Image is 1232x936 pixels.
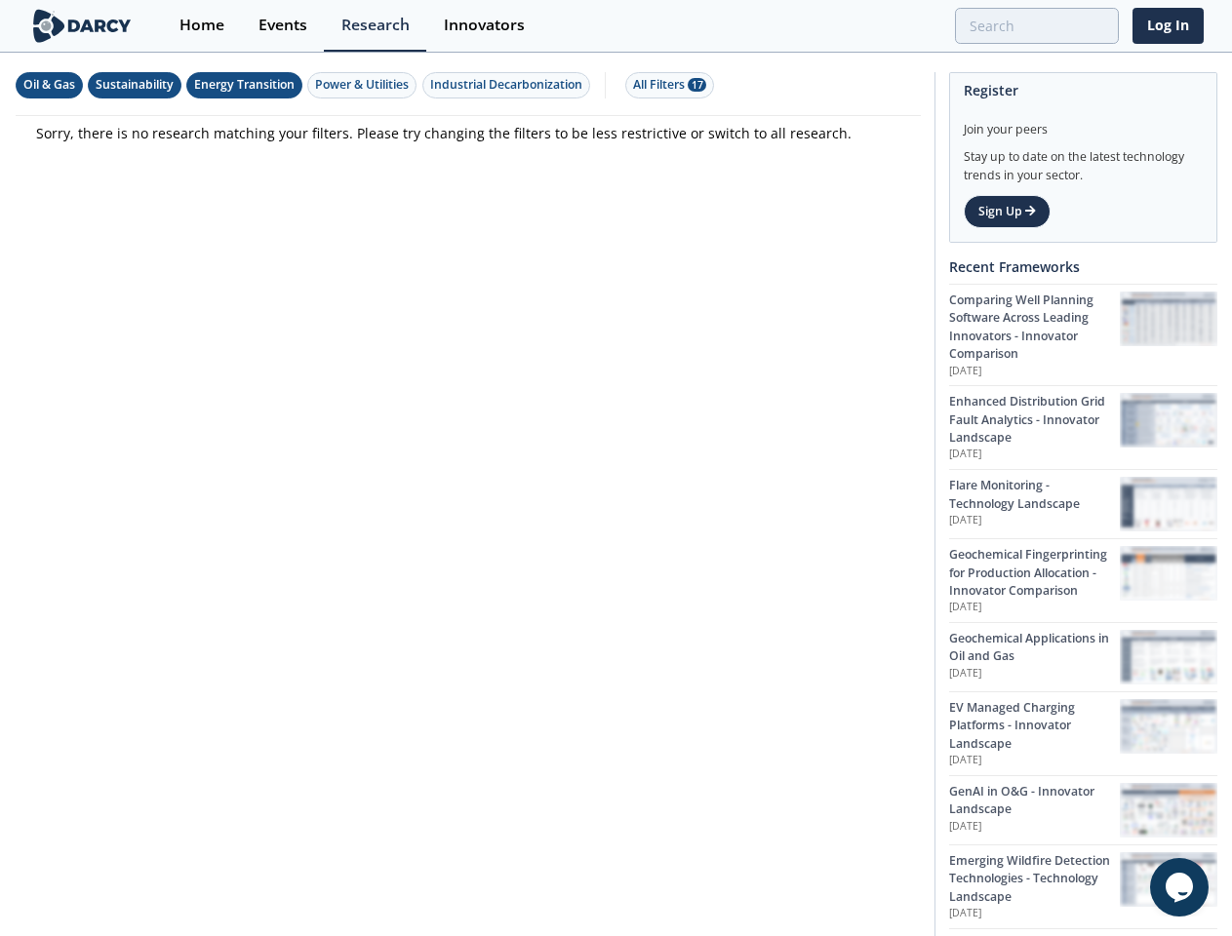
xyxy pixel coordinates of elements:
p: [DATE] [949,513,1120,528]
span: 17 [688,78,706,92]
button: Sustainability [88,72,181,98]
a: Geochemical Applications in Oil and Gas [DATE] Geochemical Applications in Oil and Gas preview [949,622,1217,691]
img: logo-wide.svg [29,9,136,43]
a: Comparing Well Planning Software Across Leading Innovators - Innovator Comparison [DATE] Comparin... [949,284,1217,385]
div: Flare Monitoring - Technology Landscape [949,477,1120,513]
button: Oil & Gas [16,72,83,98]
div: Research [341,18,410,33]
div: Geochemical Fingerprinting for Production Allocation - Innovator Comparison [949,546,1120,600]
div: Industrial Decarbonization [430,76,582,94]
div: Stay up to date on the latest technology trends in your sector. [964,138,1203,184]
a: EV Managed Charging Platforms - Innovator Landscape [DATE] EV Managed Charging Platforms - Innova... [949,691,1217,775]
button: Energy Transition [186,72,302,98]
div: Home [179,18,224,33]
div: Join your peers [964,107,1203,138]
a: Sign Up [964,195,1051,228]
div: Sustainability [96,76,174,94]
div: Oil & Gas [23,76,75,94]
div: Energy Transition [194,76,295,94]
button: All Filters 17 [625,72,714,98]
button: Power & Utilities [307,72,417,98]
a: Enhanced Distribution Grid Fault Analytics - Innovator Landscape [DATE] Enhanced Distribution Gri... [949,385,1217,469]
div: Comparing Well Planning Software Across Leading Innovators - Innovator Comparison [949,292,1120,364]
div: All Filters [633,76,706,94]
div: Innovators [444,18,525,33]
a: Geochemical Fingerprinting for Production Allocation - Innovator Comparison [DATE] Geochemical Fi... [949,538,1217,622]
div: Events [258,18,307,33]
div: Register [964,73,1203,107]
a: Flare Monitoring - Technology Landscape [DATE] Flare Monitoring - Technology Landscape preview [949,469,1217,538]
div: Geochemical Applications in Oil and Gas [949,630,1120,666]
p: [DATE] [949,600,1120,615]
button: Industrial Decarbonization [422,72,590,98]
div: GenAI in O&G - Innovator Landscape [949,783,1120,819]
p: [DATE] [949,819,1120,835]
div: Emerging Wildfire Detection Technologies - Technology Landscape [949,852,1120,906]
p: [DATE] [949,906,1120,921]
div: EV Managed Charging Platforms - Innovator Landscape [949,699,1120,753]
p: [DATE] [949,666,1120,682]
a: GenAI in O&G - Innovator Landscape [DATE] GenAI in O&G - Innovator Landscape preview [949,775,1217,844]
div: Power & Utilities [315,76,409,94]
p: [DATE] [949,364,1120,379]
p: [DATE] [949,447,1120,462]
div: Enhanced Distribution Grid Fault Analytics - Innovator Landscape [949,393,1120,447]
p: Sorry, there is no research matching your filters. Please try changing the filters to be less res... [36,123,900,143]
a: Emerging Wildfire Detection Technologies - Technology Landscape [DATE] Emerging Wildfire Detectio... [949,844,1217,928]
div: Recent Frameworks [949,250,1217,284]
iframe: chat widget [1150,858,1212,916]
a: Log In [1133,8,1204,44]
input: Advanced Search [955,8,1119,44]
p: [DATE] [949,753,1120,768]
